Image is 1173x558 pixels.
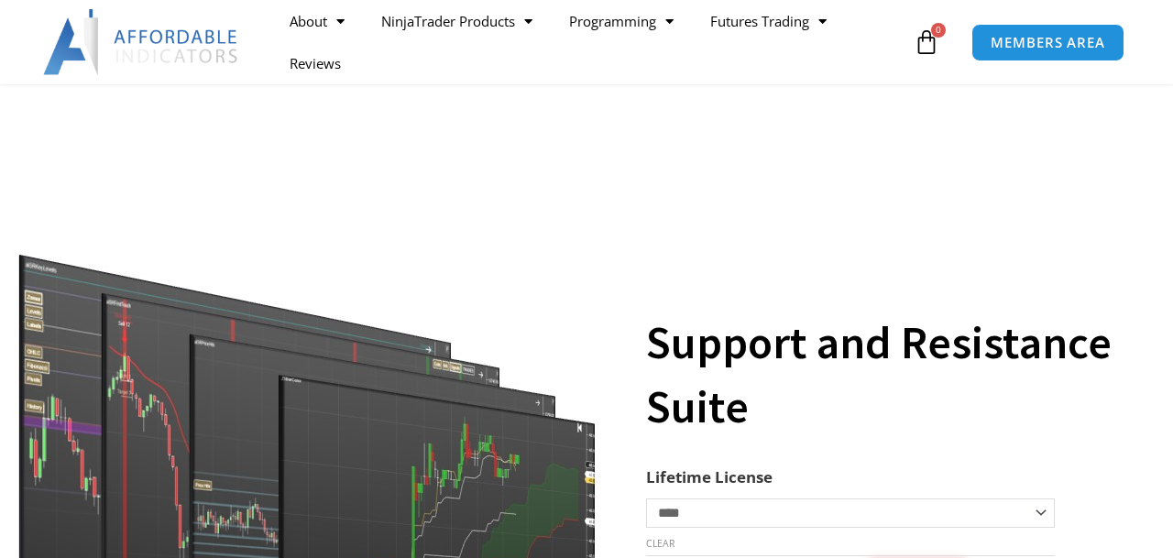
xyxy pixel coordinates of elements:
[991,36,1105,49] span: MEMBERS AREA
[886,16,967,69] a: 0
[271,42,359,84] a: Reviews
[43,9,240,75] img: LogoAI | Affordable Indicators – NinjaTrader
[646,537,674,550] a: Clear options
[931,23,946,38] span: 0
[646,311,1127,439] h1: Support and Resistance Suite
[971,24,1124,61] a: MEMBERS AREA
[646,466,773,487] label: Lifetime License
